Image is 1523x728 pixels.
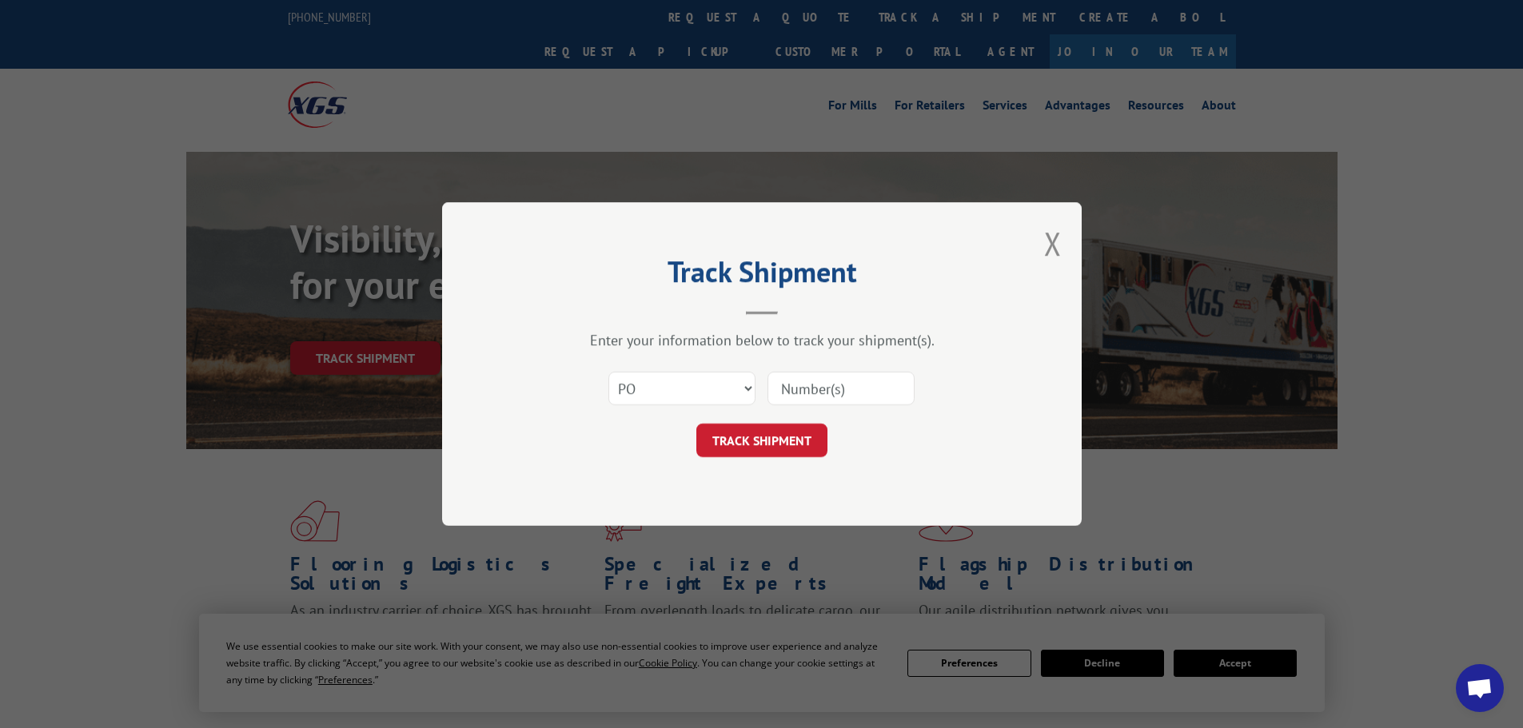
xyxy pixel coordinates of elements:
div: Enter your information below to track your shipment(s). [522,331,1002,349]
button: TRACK SHIPMENT [696,424,827,457]
div: Open chat [1456,664,1504,712]
input: Number(s) [767,372,915,405]
h2: Track Shipment [522,261,1002,291]
button: Close modal [1044,222,1062,265]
